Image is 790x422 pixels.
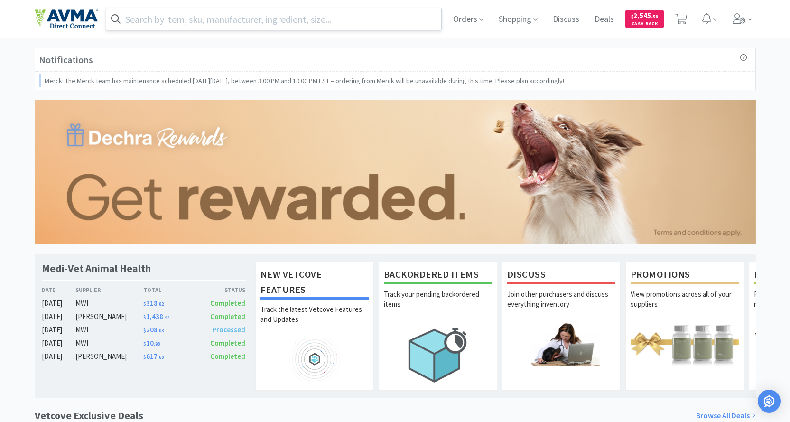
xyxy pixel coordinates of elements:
p: Join other purchasers and discuss everything inventory [507,289,615,322]
a: Discuss [549,15,583,24]
p: Merck: The Merck team has maintenance scheduled [DATE][DATE], between 3:00 PM and 10:00 PM EST – ... [45,75,564,86]
h3: Notifications [39,52,93,67]
span: $ [143,341,146,347]
a: Backordered ItemsTrack your pending backordered items [379,262,497,391]
span: Processed [212,325,245,334]
span: $ [631,13,633,19]
span: Completed [210,352,245,361]
p: Track your pending backordered items [384,289,492,322]
p: Track the latest Vetcove Features and Updates [260,304,369,338]
img: 68361da09ae4415aa60d2b591e5f818c.jpg [35,100,756,244]
div: [PERSON_NAME] [75,351,143,362]
span: . 98 [154,341,160,347]
span: . 47 [163,314,169,320]
div: Supplier [75,285,143,294]
div: Status [195,285,246,294]
a: [DATE]MWI$208.03Processed [42,324,246,336]
img: hero_discuss.png [507,322,615,366]
input: Search by item, sku, manufacturer, ingredient, size... [106,8,442,30]
span: Completed [210,312,245,321]
div: [DATE] [42,324,76,336]
span: 617 [143,352,164,361]
span: . 58 [651,13,658,19]
h1: Promotions [631,267,739,284]
a: [DATE]MWI$318.82Completed [42,298,246,309]
span: 318 [143,299,164,308]
div: [PERSON_NAME] [75,311,143,322]
img: e4e33dab9f054f5782a47901c742baa9_102.png [35,9,98,29]
img: hero_feature_roadmap.png [260,338,369,381]
a: Deals [591,15,618,24]
span: $ [143,328,146,334]
img: hero_promotions.png [631,322,739,366]
div: MWI [75,298,143,309]
p: View promotions across all of your suppliers [631,289,739,322]
h1: New Vetcove Features [260,267,369,300]
span: $ [143,354,146,360]
div: Open Intercom Messenger [758,390,781,413]
span: 1,438 [143,312,169,321]
a: [DATE]MWI$10.98Completed [42,338,246,349]
span: . 68 [158,354,164,360]
a: New Vetcove FeaturesTrack the latest Vetcove Features and Updates [255,262,374,391]
img: hero_backorders.png [384,322,492,387]
a: Browse All Deals [696,410,756,422]
span: . 03 [158,328,164,334]
h1: Medi-Vet Animal Health [42,262,151,275]
span: $ [143,314,146,320]
div: [DATE] [42,338,76,349]
div: [DATE] [42,311,76,322]
span: Completed [210,338,245,347]
h1: Discuss [507,267,615,284]
span: 2,545 [631,11,658,20]
h1: Backordered Items [384,267,492,284]
span: $ [143,301,146,307]
div: Date [42,285,76,294]
div: [DATE] [42,298,76,309]
span: 10 [143,338,160,347]
a: $2,545.58Cash Back [625,6,664,32]
a: [DATE][PERSON_NAME]$1,438.47Completed [42,311,246,322]
span: Cash Back [631,21,658,28]
a: [DATE][PERSON_NAME]$617.68Completed [42,351,246,362]
a: DiscussJoin other purchasers and discuss everything inventory [502,262,621,391]
div: [DATE] [42,351,76,362]
div: Total [143,285,195,294]
div: MWI [75,338,143,349]
span: . 82 [158,301,164,307]
div: MWI [75,324,143,336]
a: PromotionsView promotions across all of your suppliers [625,262,744,391]
span: 208 [143,325,164,334]
span: Completed [210,299,245,308]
